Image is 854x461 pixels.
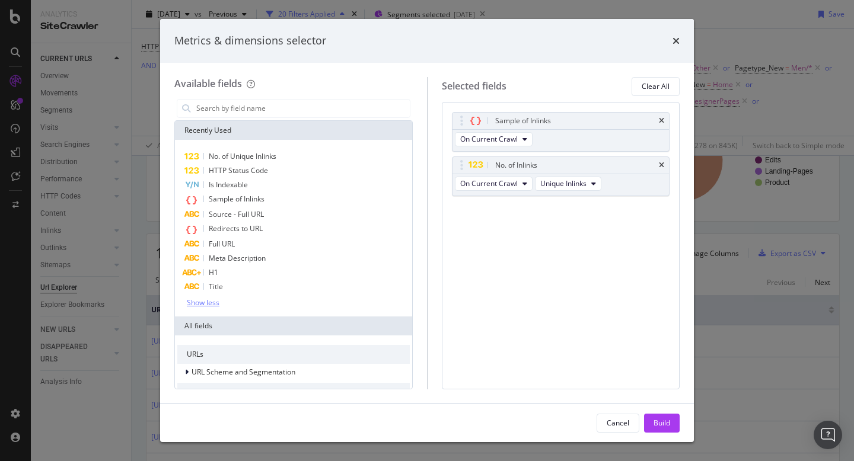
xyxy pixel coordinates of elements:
[535,177,601,191] button: Unique Inlinks
[659,162,664,169] div: times
[644,414,680,433] button: Build
[442,79,506,93] div: Selected fields
[209,223,263,233] span: Redirects to URL
[452,112,670,152] div: Sample of InlinkstimesOn Current Crawl
[174,77,242,90] div: Available fields
[540,178,587,188] span: Unique Inlinks
[195,100,410,117] input: Search by field name
[607,418,629,428] div: Cancel
[495,159,537,171] div: No. of Inlinks
[177,345,410,364] div: URLs
[597,414,639,433] button: Cancel
[814,421,842,449] div: Open Intercom Messenger
[209,209,264,219] span: Source - Full URL
[654,418,670,428] div: Build
[209,165,268,175] span: HTTP Status Code
[659,117,664,124] div: times
[642,81,670,91] div: Clear All
[192,367,295,377] span: URL Scheme and Segmentation
[460,134,518,144] span: On Current Crawl
[209,239,235,249] span: Full URL
[209,180,248,190] span: Is Indexable
[452,156,670,196] div: No. of InlinkstimesOn Current CrawlUnique Inlinks
[209,267,218,277] span: H1
[174,33,326,49] div: Metrics & dimensions selector
[209,253,266,263] span: Meta Description
[495,115,551,127] div: Sample of Inlinks
[460,178,518,188] span: On Current Crawl
[209,151,276,161] span: No. of Unique Inlinks
[187,299,219,307] div: Show less
[160,19,694,442] div: modal
[177,383,410,402] div: Rankings
[209,194,265,204] span: Sample of Inlinks
[632,77,680,96] button: Clear All
[175,121,412,140] div: Recently Used
[455,132,533,146] button: On Current Crawl
[673,33,680,49] div: times
[209,281,223,292] span: Title
[175,316,412,335] div: All fields
[455,177,533,191] button: On Current Crawl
